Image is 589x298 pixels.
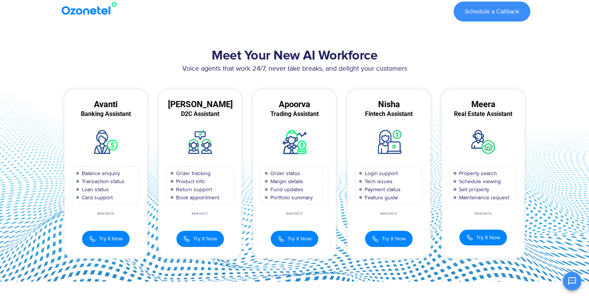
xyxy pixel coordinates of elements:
span: Try It Now [476,233,500,242]
div: [PERSON_NAME] [159,101,242,108]
div: Meera [442,101,525,108]
span: Try It Now [288,235,311,243]
button: Try It Now [82,231,130,247]
button: Try It Now [459,230,507,245]
button: Try It Now [365,231,413,247]
span: Product info [174,177,205,185]
img: Call Icon [466,234,473,241]
span: Sell property [457,185,489,194]
img: Call Icon [183,235,190,243]
span: Book appointment [174,194,219,202]
span: Schedule viewing [457,177,501,185]
span: Transaction status [80,177,125,185]
span: Payment status [363,185,401,194]
span: Margin details [268,177,303,185]
span: Balance enquiry [80,169,120,177]
span: Loan status [80,185,109,194]
div: D2C Assistant [159,111,242,118]
h2: Meet Your New AI Workforce [59,48,530,64]
span: Return support [174,185,212,194]
span: Try It Now [99,235,123,243]
div: Ref#:90072 [253,212,336,215]
span: Portfolio summary [268,194,313,202]
div: Banking Assistant [64,111,147,118]
span: Fund updates [268,185,303,194]
span: Card support [80,194,113,202]
img: Call Icon [372,235,379,243]
div: Avanti [64,101,147,108]
div: Apoorva [253,101,336,108]
span: Try It Now [382,235,406,243]
span: Try It Now [193,235,217,243]
div: Ref#:90074 [442,212,525,215]
a: Schedule a Callback [454,2,530,22]
span: Order status [268,169,300,177]
img: Call Icon [89,235,96,243]
span: Maintenance request [457,194,509,202]
span: Tech issues [363,177,393,185]
span: Schedule a Callback [465,8,519,15]
div: Fintech Assistant [347,111,430,118]
img: Call Icon [278,235,285,243]
div: Real Estate Assistant [442,111,525,118]
div: Ref#:90073 [347,212,430,215]
button: Try It Now [176,231,224,247]
div: Ref#:90070 [64,212,147,215]
div: Nisha [347,101,430,108]
span: Order tracking [174,169,211,177]
span: Feature guide [363,194,398,202]
div: Trading Assistant [253,111,336,118]
button: Open chat [563,272,581,290]
span: Property search [457,169,497,177]
div: Ref#:90071 [159,212,242,215]
span: Login support [363,169,398,177]
button: Try It Now [271,231,318,247]
p: Voice agents that work 24/7, never take breaks, and delight your customers [59,64,530,74]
